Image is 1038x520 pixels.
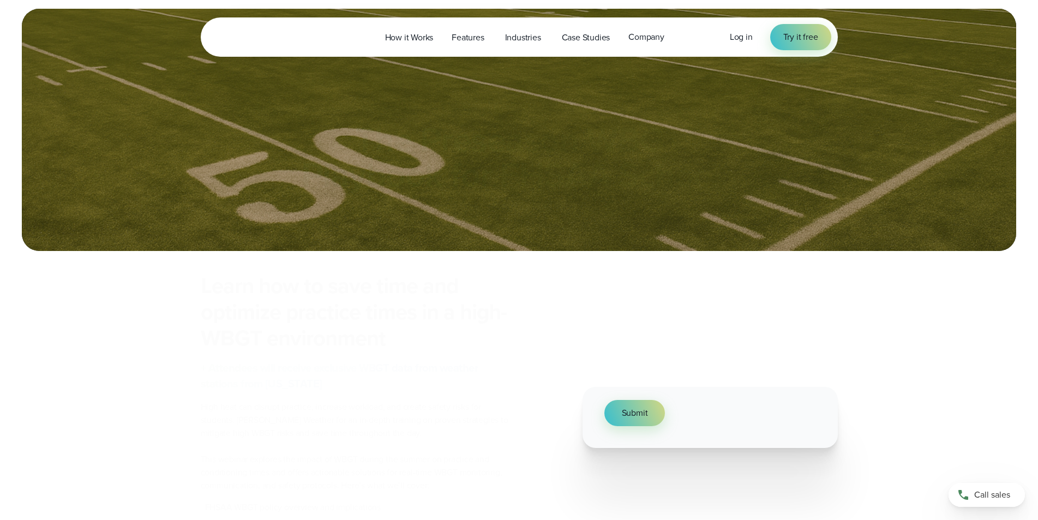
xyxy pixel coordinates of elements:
span: Call sales [974,488,1010,501]
a: Log in [730,31,753,44]
a: Call sales [949,483,1025,507]
span: How it Works [385,31,434,44]
span: Case Studies [562,31,610,44]
span: Features [452,31,484,44]
span: Company [628,31,664,44]
a: How it Works [376,26,443,49]
span: Submit [622,407,648,420]
a: Case Studies [553,26,620,49]
span: Try it free [783,31,818,44]
span: Industries [505,31,541,44]
a: Try it free [770,24,831,50]
span: Log in [730,31,753,43]
button: Submit [604,400,665,426]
